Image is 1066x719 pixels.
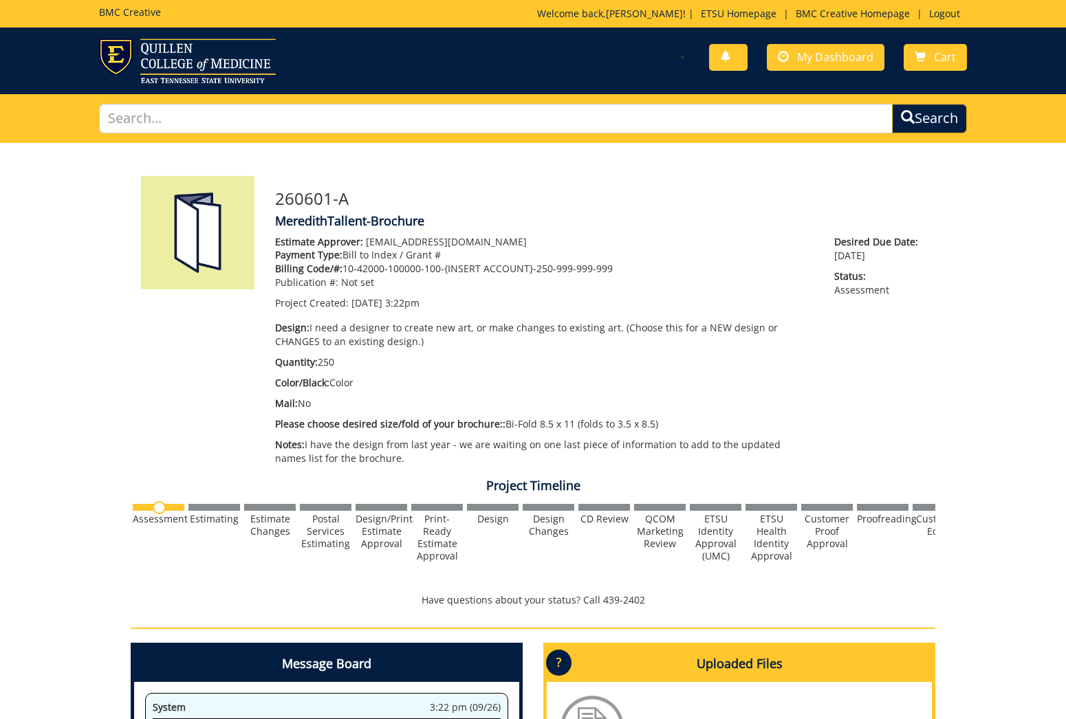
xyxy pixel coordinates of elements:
img: Product featured image [141,176,254,289]
span: Mail: [275,397,298,410]
span: Color/Black: [275,376,329,389]
span: System [153,700,186,714]
p: ? [546,650,572,676]
div: Proofreading [857,513,909,525]
p: Assessment [834,269,925,297]
p: I have the design from last year - we are waiting on one last piece of information to add to the ... [275,438,814,465]
h3: 260601-A [275,190,925,208]
span: [DATE] 3:22pm [351,296,420,309]
p: 250 [275,355,814,369]
div: Postal Services Estimating [300,513,351,550]
div: Design [467,513,519,525]
a: My Dashboard [767,44,884,71]
img: ETSU logo [99,38,276,83]
span: Cart [934,49,956,65]
div: QCOM Marketing Review [634,513,686,550]
span: Billing Code/#: [275,262,342,275]
span: Quantity: [275,355,318,368]
div: Estimating [188,513,240,525]
span: Project Created: [275,296,349,309]
a: Logout [922,7,967,20]
span: Not set [341,276,374,289]
span: Notes: [275,438,305,451]
input: Search... [99,104,893,133]
div: Customer Edits [913,513,964,538]
p: No [275,397,814,410]
div: CD Review [578,513,630,525]
h4: Project Timeline [131,479,935,493]
p: [DATE] [834,235,925,263]
span: My Dashboard [797,49,873,65]
a: BMC Creative Homepage [789,7,917,20]
a: ETSU Homepage [694,7,783,20]
p: 10-42000-100000-100-{INSERT ACCOUNT}-250-999-999-999 [275,262,814,276]
span: Design: [275,321,309,334]
p: [EMAIL_ADDRESS][DOMAIN_NAME] [275,235,814,249]
span: Status: [834,269,925,283]
h5: BMC Creative [99,7,161,17]
span: Desired Due Date: [834,235,925,249]
div: Print-Ready Estimate Approval [411,513,463,562]
p: I need a designer to create new art, or make changes to existing art. (Choose this for a NEW desi... [275,321,814,349]
div: Design/Print Estimate Approval [356,513,407,550]
button: Search [892,104,967,133]
a: [PERSON_NAME] [606,7,683,20]
p: Bill to Index / Grant # [275,248,814,262]
span: 3:22 pm (09/26) [430,700,501,714]
span: Payment Type: [275,248,342,261]
div: ETSU Health Identity Approval [746,513,797,562]
p: Bi-Fold 8.5 x 11 (folds to 3.5 x 8.5) [275,417,814,431]
img: no [153,501,166,514]
span: Estimate Approver: [275,235,363,248]
a: Cart [904,44,967,71]
h4: Uploaded Files [547,646,932,682]
p: Have questions about your status? Call 439-2402 [131,593,935,607]
h4: Message Board [134,646,519,682]
div: Estimate Changes [244,513,296,538]
div: Customer Proof Approval [801,513,853,550]
span: Please choose desired size/fold of your brochure:: [275,417,505,430]
p: Welcome back, ! | | | [537,7,967,21]
div: Design Changes [523,513,574,538]
span: Publication #: [275,276,338,289]
h4: MeredithTallent-Brochure [275,214,925,228]
p: Color [275,376,814,390]
div: ETSU Identity Approval (UMC) [690,513,741,562]
div: Assessment [133,513,184,525]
